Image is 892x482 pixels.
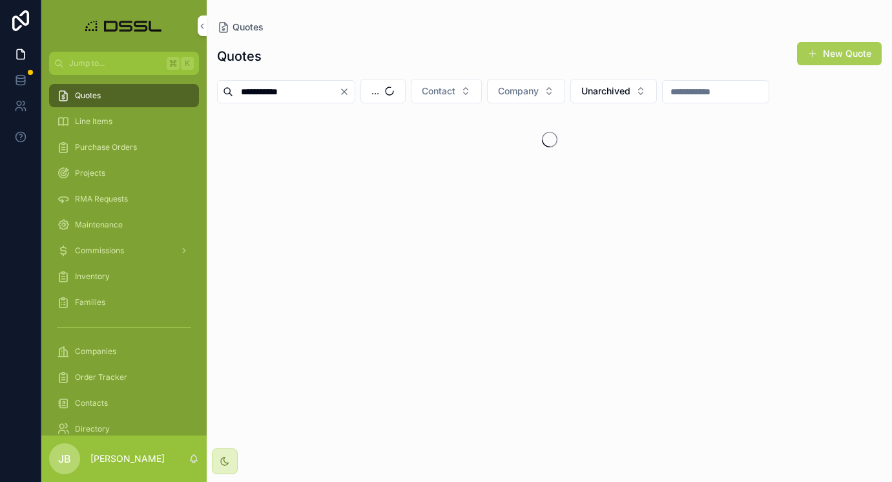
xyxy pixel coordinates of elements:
[49,110,199,133] a: Line Items
[411,79,482,103] button: Select Button
[75,142,137,152] span: Purchase Orders
[233,21,264,34] span: Quotes
[90,452,165,465] p: [PERSON_NAME]
[371,85,379,98] span: ...
[41,75,207,435] div: scrollable content
[49,291,199,314] a: Families
[49,84,199,107] a: Quotes
[498,85,539,98] span: Company
[69,58,161,68] span: Jump to...
[49,239,199,262] a: Commissions
[570,79,657,103] button: Select Button
[360,79,406,103] button: Select Button
[75,168,105,178] span: Projects
[75,194,128,204] span: RMA Requests
[797,42,882,65] button: New Quote
[58,451,71,466] span: JB
[49,213,199,236] a: Maintenance
[75,372,127,382] span: Order Tracker
[81,16,167,36] img: App logo
[75,271,110,282] span: Inventory
[339,87,355,97] button: Clear
[49,162,199,185] a: Projects
[49,265,199,288] a: Inventory
[75,220,123,230] span: Maintenance
[581,85,630,98] span: Unarchived
[75,90,101,101] span: Quotes
[49,187,199,211] a: RMA Requests
[49,136,199,159] a: Purchase Orders
[75,398,108,408] span: Contacts
[217,21,264,34] a: Quotes
[75,116,112,127] span: Line Items
[49,340,199,363] a: Companies
[422,85,455,98] span: Contact
[217,47,262,65] h1: Quotes
[75,297,105,308] span: Families
[75,424,110,434] span: Directory
[49,392,199,415] a: Contacts
[487,79,565,103] button: Select Button
[49,417,199,441] a: Directory
[49,52,199,75] button: Jump to...K
[75,346,116,357] span: Companies
[49,366,199,389] a: Order Tracker
[182,58,192,68] span: K
[75,246,124,256] span: Commissions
